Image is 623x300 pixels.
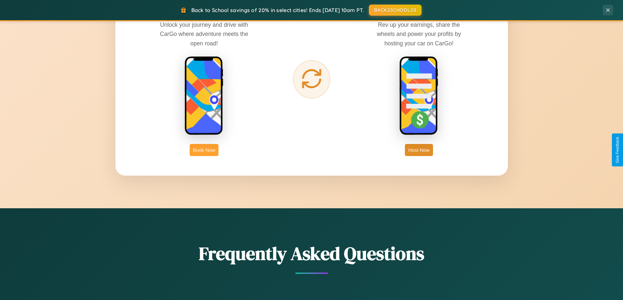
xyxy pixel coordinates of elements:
span: Back to School savings of 20% in select cities! Ends [DATE] 10am PT. [191,7,364,13]
img: host phone [399,56,439,136]
div: Give Feedback [615,137,620,163]
p: Unlock your journey and drive with CarGo where adventure meets the open road! [155,20,253,48]
button: Book Now [190,144,218,156]
p: Rev up your earnings, share the wheels and power your profits by hosting your car on CarGo! [370,20,468,48]
h2: Frequently Asked Questions [115,241,508,266]
button: BACK2SCHOOL20 [369,5,422,16]
button: Host Now [405,144,433,156]
img: rent phone [184,56,224,136]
